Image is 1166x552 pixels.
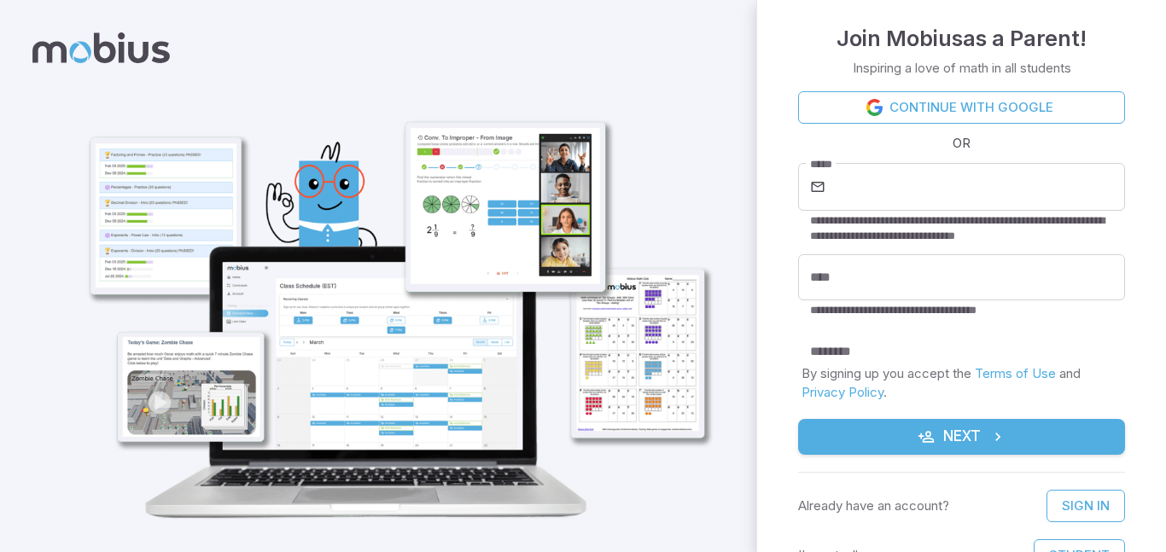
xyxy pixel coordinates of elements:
h4: Join Mobius as a Parent ! [837,21,1087,55]
p: Already have an account? [798,497,949,515]
p: By signing up you accept the and . [802,364,1122,402]
button: Next [798,419,1125,455]
a: Continue with Google [798,91,1125,124]
a: Terms of Use [975,365,1056,381]
p: Inspiring a love of math in all students [853,59,1071,78]
a: Privacy Policy [802,384,883,400]
img: parent_1-illustration [56,48,726,539]
a: Sign In [1046,490,1125,522]
span: OR [948,134,975,153]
